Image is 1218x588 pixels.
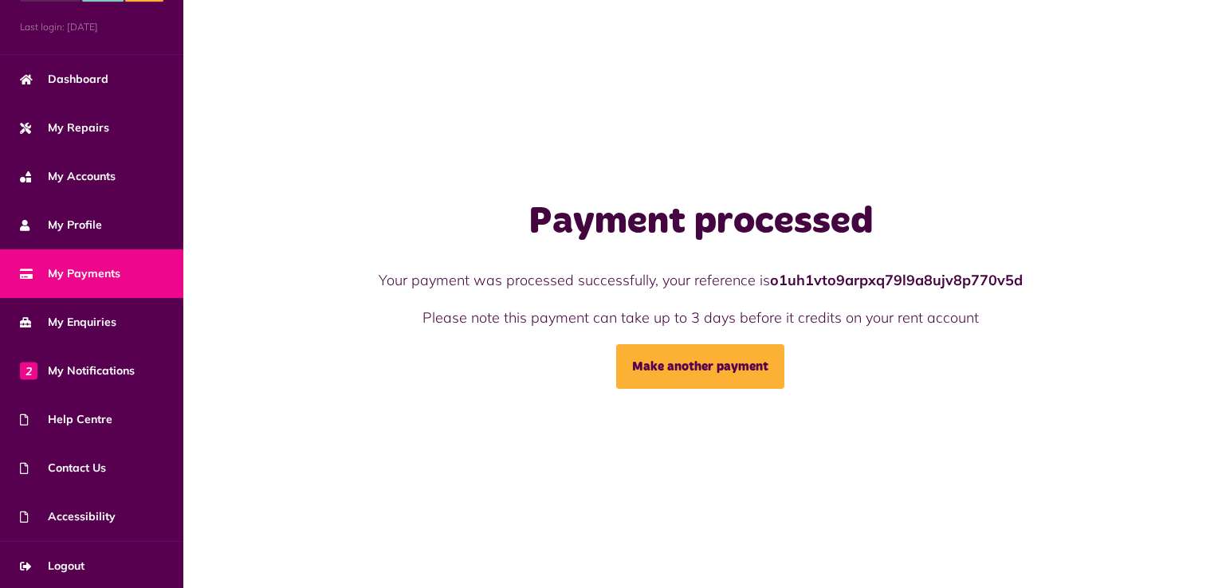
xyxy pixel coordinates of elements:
span: Help Centre [20,411,112,428]
span: My Notifications [20,363,135,379]
a: Make another payment [616,344,784,389]
strong: o1uh1vto9arpxq79l9a8ujv8p770v5d [770,271,1023,289]
p: Your payment was processed successfully, your reference is [348,269,1054,291]
span: Accessibility [20,508,116,525]
p: Please note this payment can take up to 3 days before it credits on your rent account [348,307,1054,328]
span: Last login: [DATE] [20,20,163,34]
span: My Profile [20,217,102,233]
span: Logout [20,558,84,574]
span: My Enquiries [20,314,116,331]
span: My Repairs [20,120,109,136]
h1: Payment processed [348,199,1054,245]
span: Dashboard [20,71,108,88]
span: My Payments [20,265,120,282]
span: My Accounts [20,168,116,185]
span: Contact Us [20,460,106,476]
span: 2 [20,362,37,379]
